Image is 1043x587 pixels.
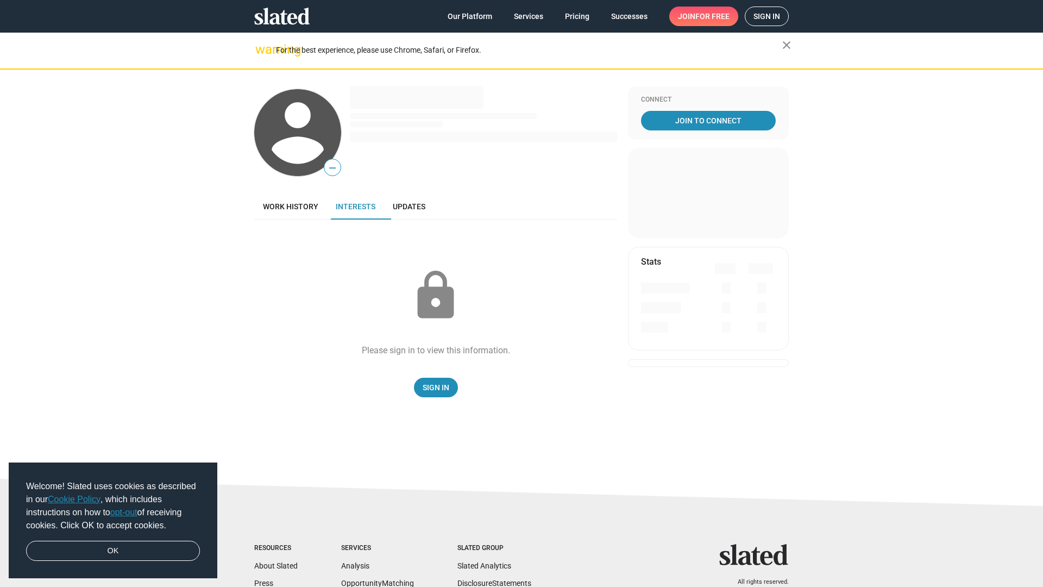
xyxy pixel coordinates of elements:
span: Updates [393,202,425,211]
div: Please sign in to view this information. [362,345,510,356]
span: Welcome! Slated uses cookies as described in our , which includes instructions on how to of recei... [26,480,200,532]
span: Pricing [565,7,589,26]
span: Our Platform [448,7,492,26]
div: Connect [641,96,776,104]
mat-icon: lock [409,268,463,323]
span: — [324,161,341,175]
span: Sign In [423,378,449,397]
span: Join [678,7,730,26]
a: Our Platform [439,7,501,26]
div: Resources [254,544,298,553]
div: Services [341,544,414,553]
a: opt-out [110,508,137,517]
a: Sign In [414,378,458,397]
mat-icon: close [780,39,793,52]
a: Slated Analytics [457,561,511,570]
span: Work history [263,202,318,211]
a: Analysis [341,561,369,570]
span: Sign in [753,7,780,26]
a: Work history [254,193,327,220]
a: Cookie Policy [48,495,100,504]
span: Successes [611,7,648,26]
a: Sign in [745,7,789,26]
span: Services [514,7,543,26]
a: About Slated [254,561,298,570]
div: For the best experience, please use Chrome, Safari, or Firefox. [276,43,782,58]
a: Join To Connect [641,111,776,130]
a: Successes [602,7,656,26]
span: Join To Connect [643,111,774,130]
a: Pricing [556,7,598,26]
a: Updates [384,193,434,220]
div: Slated Group [457,544,531,553]
a: dismiss cookie message [26,541,200,561]
a: Services [505,7,552,26]
a: Interests [327,193,384,220]
mat-card-title: Stats [641,256,661,267]
span: Interests [336,202,375,211]
a: Joinfor free [669,7,738,26]
mat-icon: warning [255,43,268,56]
div: cookieconsent [9,463,217,579]
span: for free [695,7,730,26]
